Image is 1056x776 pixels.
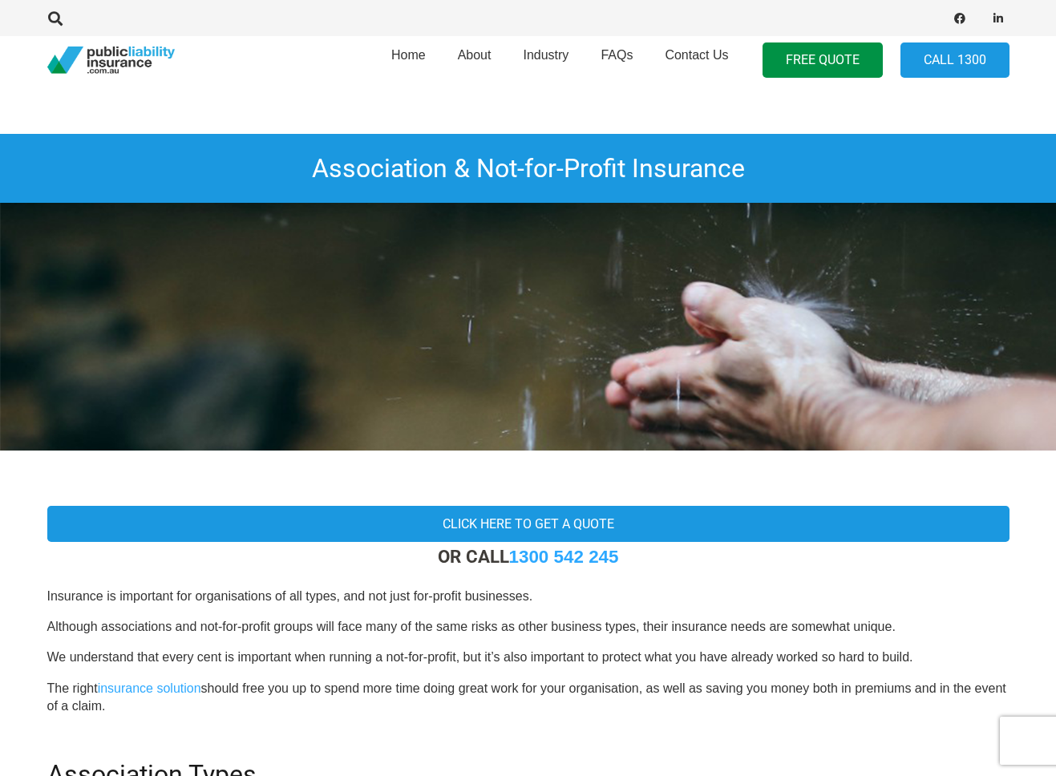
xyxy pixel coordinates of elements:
[98,681,201,695] a: insurance solution
[523,48,568,62] span: Industry
[47,46,175,75] a: pli_logotransparent
[649,31,744,89] a: Contact Us
[391,48,426,62] span: Home
[949,7,971,30] a: Facebook
[47,680,1009,716] p: The right should free you up to spend more time doing great work for your organisation, as well a...
[900,42,1009,79] a: Call 1300
[601,48,633,62] span: FAQs
[763,42,883,79] a: FREE QUOTE
[507,31,585,89] a: Industry
[438,546,619,567] strong: OR CALL
[442,31,508,89] a: About
[47,618,1009,636] p: Although associations and not-for-profit groups will face many of the same risks as other busines...
[40,11,72,26] a: Search
[47,588,1009,605] p: Insurance is important for organisations of all types, and not just for-profit businesses.
[375,31,442,89] a: Home
[585,31,649,89] a: FAQs
[509,547,619,567] a: 1300 542 245
[458,48,492,62] span: About
[47,506,1009,542] a: Click Here To Get a Quote
[47,649,1009,666] p: We understand that every cent is important when running a not-for-profit, but it’s also important...
[665,48,728,62] span: Contact Us
[987,7,1009,30] a: LinkedIn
